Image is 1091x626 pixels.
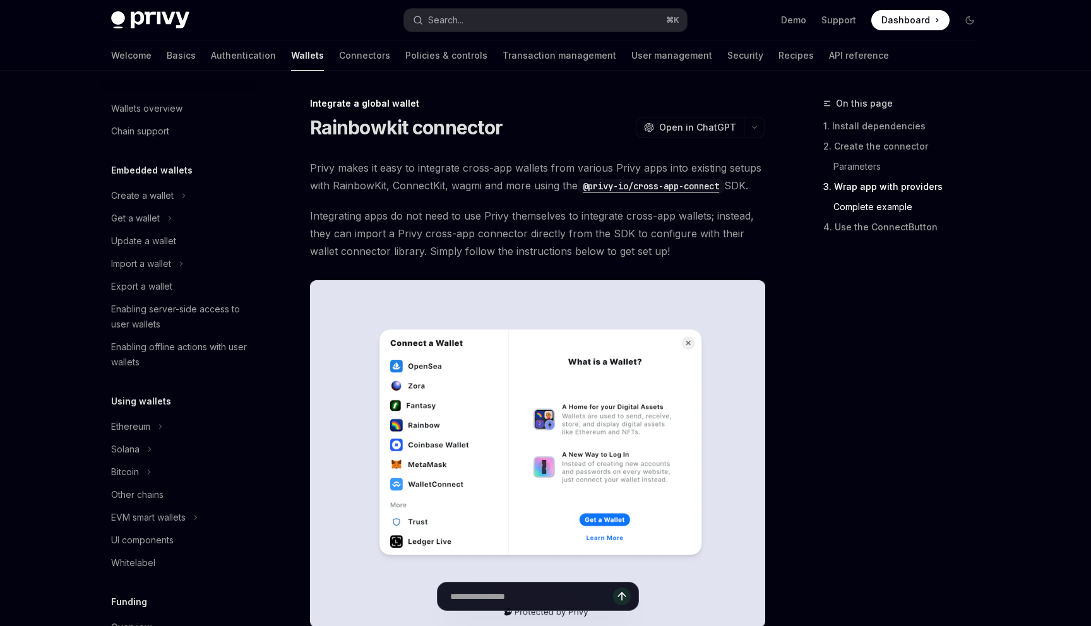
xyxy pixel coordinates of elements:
div: Update a wallet [111,233,176,249]
a: Whitelabel [101,552,263,574]
button: Toggle dark mode [960,10,980,30]
div: Search... [428,13,463,28]
button: Send message [613,588,631,605]
a: Demo [781,14,806,27]
a: Wallets overview [101,97,263,120]
a: Export a wallet [101,275,263,298]
button: Open in ChatGPT [636,117,744,138]
a: Transaction management [503,40,616,71]
div: Bitcoin [111,464,139,480]
a: Welcome [111,40,152,71]
span: On this page [836,96,893,111]
a: Recipes [778,40,814,71]
a: Chain support [101,120,263,143]
a: Policies & controls [405,40,487,71]
div: UI components [111,533,174,548]
img: dark logo [111,11,189,29]
a: User management [631,40,712,71]
div: Enabling offline actions with user wallets [111,340,255,370]
a: Parameters [833,156,990,177]
div: Chain support [111,124,169,139]
button: Search...⌘K [404,9,687,32]
a: 2. Create the connector [823,136,990,156]
a: Enabling server-side access to user wallets [101,298,263,336]
a: Other chains [101,483,263,506]
h5: Using wallets [111,394,171,409]
div: Other chains [111,487,164,502]
a: Basics [167,40,196,71]
div: Export a wallet [111,279,172,294]
a: Wallets [291,40,324,71]
code: @privy-io/cross-app-connect [578,179,724,193]
a: 3. Wrap app with providers [823,177,990,197]
div: Ethereum [111,419,150,434]
span: Dashboard [881,14,930,27]
div: Integrate a global wallet [310,97,765,110]
h5: Embedded wallets [111,163,193,178]
div: Solana [111,442,140,457]
a: API reference [829,40,889,71]
a: Complete example [833,197,990,217]
div: Wallets overview [111,101,182,116]
div: Get a wallet [111,211,160,226]
a: @privy-io/cross-app-connect [578,179,724,192]
span: Integrating apps do not need to use Privy themselves to integrate cross-app wallets; instead, the... [310,207,765,260]
div: Enabling server-side access to user wallets [111,302,255,332]
span: ⌘ K [666,15,679,25]
a: Update a wallet [101,230,263,252]
a: Enabling offline actions with user wallets [101,336,263,374]
a: Security [727,40,763,71]
a: UI components [101,529,263,552]
h5: Funding [111,594,147,610]
span: Privy makes it easy to integrate cross-app wallets from various Privy apps into existing setups w... [310,159,765,194]
div: Whitelabel [111,555,155,570]
a: Authentication [211,40,276,71]
a: 4. Use the ConnectButton [823,217,990,237]
a: 1. Install dependencies [823,116,990,136]
h1: Rainbowkit connector [310,116,503,139]
div: Create a wallet [111,188,174,203]
a: Dashboard [871,10,950,30]
a: Connectors [339,40,390,71]
div: Import a wallet [111,256,171,271]
span: Open in ChatGPT [659,121,736,134]
div: EVM smart wallets [111,510,186,525]
a: Support [821,14,856,27]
